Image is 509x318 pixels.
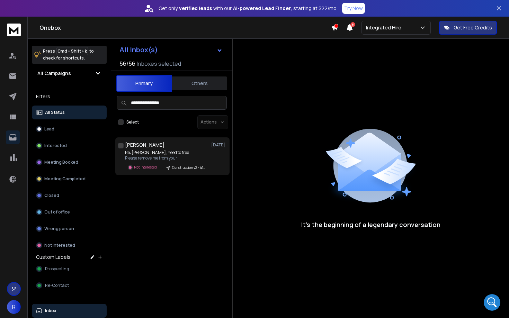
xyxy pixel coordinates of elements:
button: Closed [32,189,107,202]
p: All Status [45,110,65,115]
button: Get Free Credits [439,21,497,35]
span: 6 [350,22,355,27]
h3: Custom Labels [36,254,71,261]
p: Not Interested [134,165,157,170]
label: Select [126,119,139,125]
h3: Inboxes selected [137,60,181,68]
span: Prospecting [45,266,69,272]
button: All Inbox(s) [114,43,228,57]
p: Construction v2 - 41k Leads [172,165,205,170]
iframe: Intercom live chat [484,294,500,311]
button: Meeting Booked [32,155,107,169]
button: Not Interested [32,238,107,252]
p: Inbox [45,308,56,314]
span: Re-Contact [45,283,69,288]
p: [DATE] [211,142,227,148]
p: Integrated Hire [366,24,404,31]
h1: All Campaigns [37,70,71,77]
p: Not Interested [44,243,75,248]
p: Meeting Booked [44,160,78,165]
p: Press to check for shortcuts. [43,48,94,62]
h1: All Inbox(s) [119,46,158,53]
button: Try Now [342,3,365,14]
button: Re-Contact [32,279,107,292]
button: Out of office [32,205,107,219]
p: Closed [44,193,59,198]
button: Inbox [32,304,107,318]
p: Interested [44,143,67,148]
button: Lead [32,122,107,136]
h1: Onebox [39,24,331,32]
p: Get only with our starting at $22/mo [159,5,337,12]
strong: AI-powered Lead Finder, [233,5,292,12]
button: R [7,300,21,314]
button: Prospecting [32,262,107,276]
button: Primary [116,75,172,92]
h1: [PERSON_NAME] [125,142,164,148]
p: Wrong person [44,226,74,231]
button: All Status [32,106,107,119]
button: Wrong person [32,222,107,236]
p: Get Free Credits [454,24,492,31]
p: Lead [44,126,54,132]
p: It’s the beginning of a legendary conversation [301,220,440,229]
p: Meeting Completed [44,176,86,182]
p: Out of office [44,209,70,215]
button: Interested [32,139,107,153]
h3: Filters [32,92,107,101]
span: Cmd + Shift + k [56,47,88,55]
p: Try Now [344,5,363,12]
img: logo [7,24,21,36]
p: Please remove me from your [125,155,208,161]
button: Others [172,76,227,91]
button: All Campaigns [32,66,107,80]
strong: verified leads [179,5,212,12]
p: Re: [PERSON_NAME], need to free [125,150,208,155]
span: 56 / 56 [119,60,135,68]
button: Meeting Completed [32,172,107,186]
